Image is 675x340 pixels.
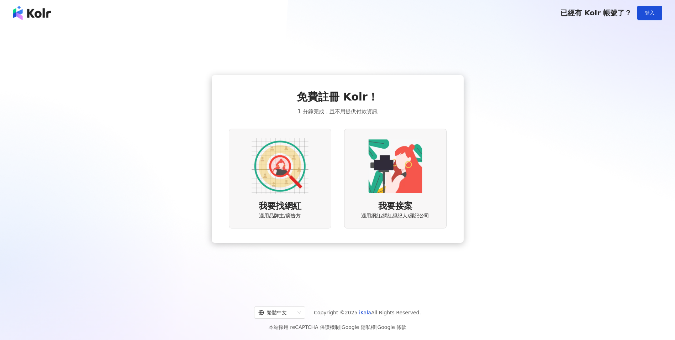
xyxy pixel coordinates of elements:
[13,6,51,20] img: logo
[259,200,301,212] span: 我要找網紅
[258,307,295,318] div: 繁體中文
[367,138,424,195] img: KOL identity option
[377,324,406,330] a: Google 條款
[297,107,377,116] span: 1 分鐘完成，且不用提供付款資訊
[297,89,378,104] span: 免費註冊 Kolr！
[340,324,342,330] span: |
[359,310,371,315] a: iKala
[314,308,421,317] span: Copyright © 2025 All Rights Reserved.
[342,324,376,330] a: Google 隱私權
[259,212,301,220] span: 適用品牌主/廣告方
[378,200,412,212] span: 我要接案
[637,6,662,20] button: 登入
[269,323,406,331] span: 本站採用 reCAPTCHA 保護機制
[645,10,655,16] span: 登入
[252,138,309,195] img: AD identity option
[376,324,378,330] span: |
[361,212,429,220] span: 適用網紅/網紅經紀人/經紀公司
[560,9,632,17] span: 已經有 Kolr 帳號了？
